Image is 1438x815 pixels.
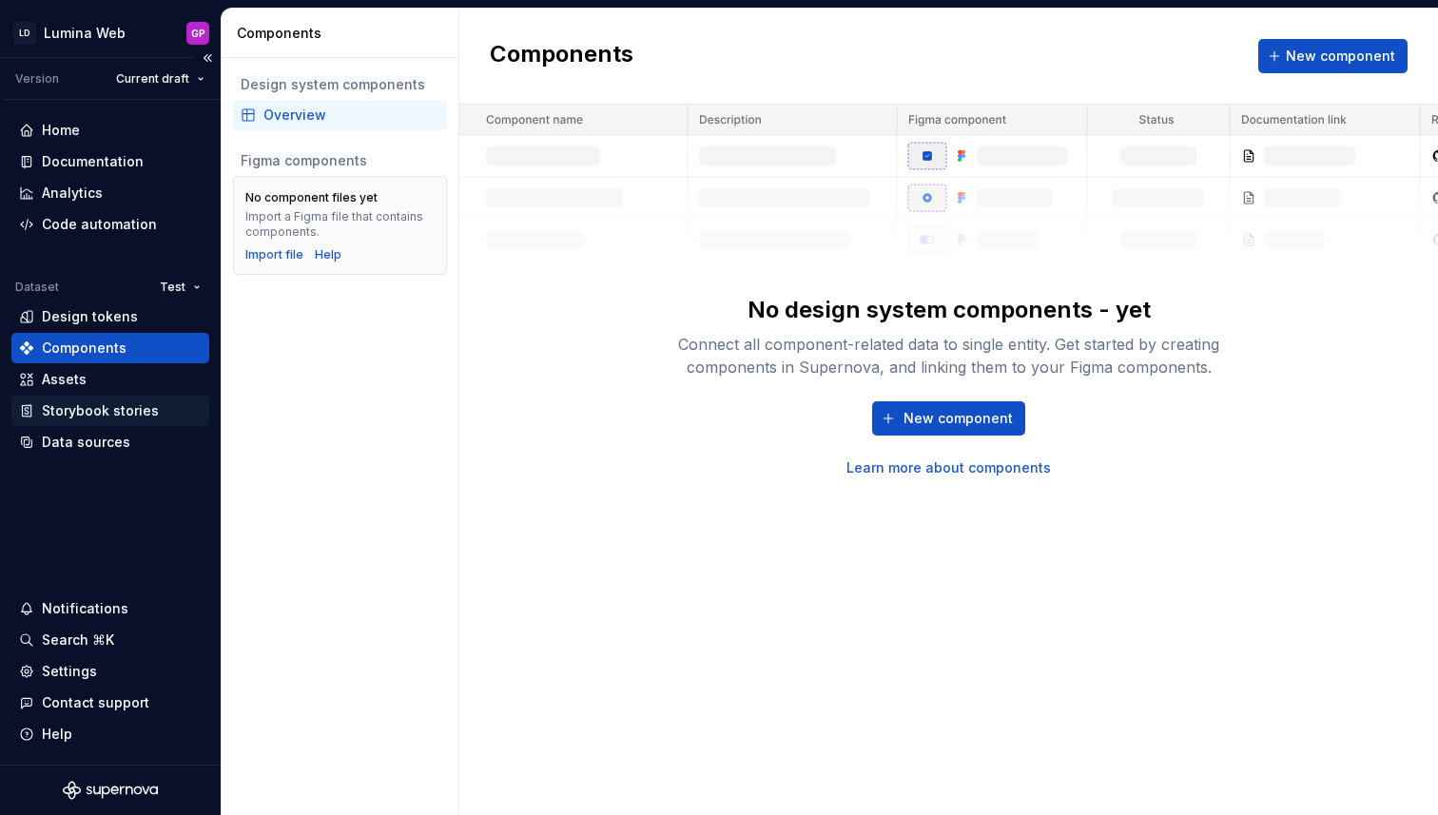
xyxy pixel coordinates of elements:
[191,26,205,41] div: GP
[645,333,1253,378] div: Connect all component-related data to single entity. Get started by creating components in Supern...
[42,215,157,234] div: Code automation
[42,599,128,618] div: Notifications
[194,45,221,71] button: Collapse sidebar
[245,209,435,240] div: Import a Figma file that contains components.
[245,247,303,262] button: Import file
[42,725,72,744] div: Help
[233,100,447,130] a: Overview
[42,662,97,681] div: Settings
[11,593,209,624] button: Notifications
[1258,39,1408,73] button: New component
[11,209,209,240] a: Code automation
[42,370,87,389] div: Assets
[11,333,209,363] a: Components
[904,409,1013,428] span: New component
[11,146,209,177] a: Documentation
[42,401,159,420] div: Storybook stories
[11,396,209,426] a: Storybook stories
[11,178,209,208] a: Analytics
[1286,47,1395,66] span: New component
[11,656,209,687] a: Settings
[15,280,59,295] div: Dataset
[42,339,126,358] div: Components
[748,295,1151,325] div: No design system components - yet
[42,433,130,452] div: Data sources
[42,631,114,650] div: Search ⌘K
[846,458,1051,477] a: Learn more about components
[237,24,451,43] div: Components
[245,190,378,205] div: No component files yet
[11,427,209,457] a: Data sources
[44,24,126,43] div: Lumina Web
[151,274,209,301] button: Test
[872,401,1025,436] button: New component
[13,22,36,45] div: LD
[42,121,80,140] div: Home
[42,307,138,326] div: Design tokens
[42,184,103,203] div: Analytics
[11,719,209,749] button: Help
[490,39,633,73] h2: Components
[15,71,59,87] div: Version
[11,688,209,718] button: Contact support
[11,115,209,146] a: Home
[11,625,209,655] button: Search ⌘K
[107,66,213,92] button: Current draft
[4,12,217,53] button: LDLumina WebGP
[241,75,439,94] div: Design system components
[116,71,189,87] span: Current draft
[11,301,209,332] a: Design tokens
[160,280,185,295] span: Test
[63,781,158,800] svg: Supernova Logo
[42,152,144,171] div: Documentation
[11,364,209,395] a: Assets
[315,247,341,262] a: Help
[241,151,439,170] div: Figma components
[42,693,149,712] div: Contact support
[263,106,439,125] div: Overview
